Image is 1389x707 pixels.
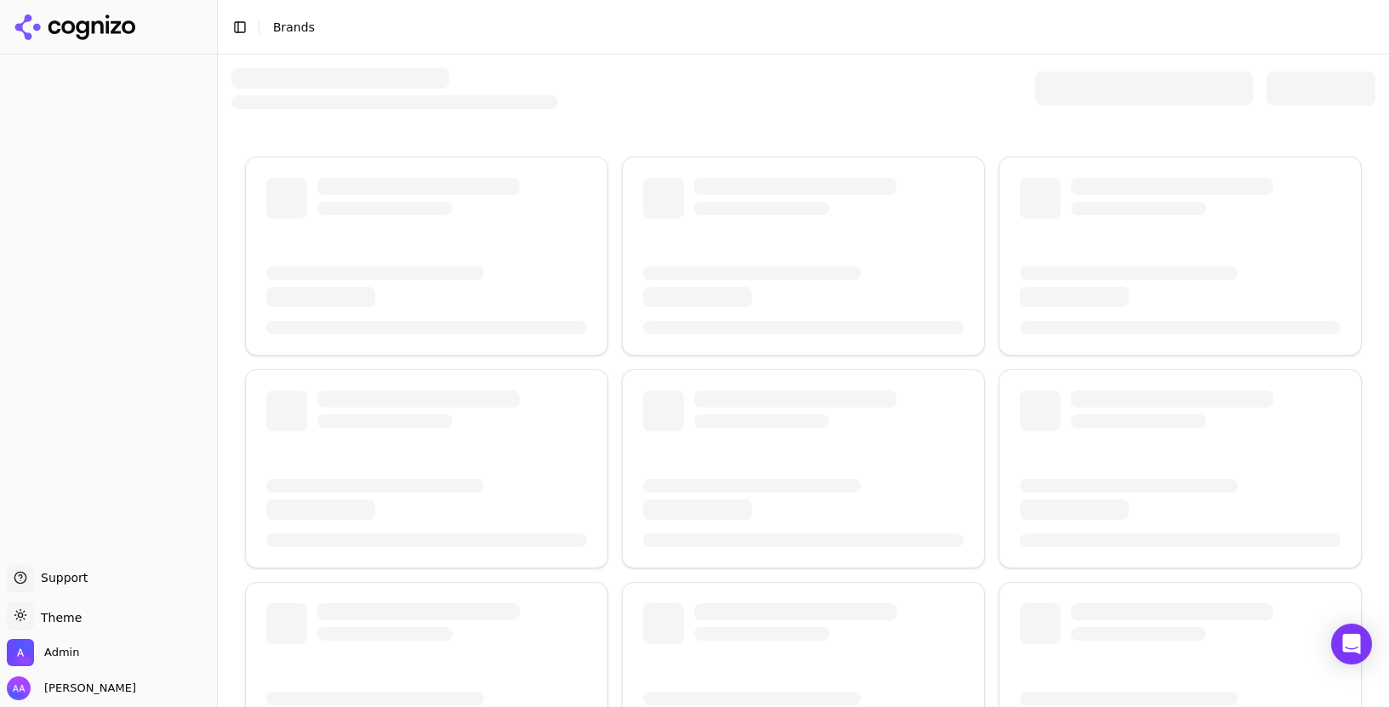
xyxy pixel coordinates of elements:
nav: breadcrumb [273,19,315,36]
div: Open Intercom Messenger [1331,624,1372,664]
button: Open organization switcher [7,639,79,666]
span: [PERSON_NAME] [37,681,136,696]
span: Theme [34,611,82,624]
img: Alp Aysan [7,676,31,700]
img: Admin [7,639,34,666]
button: Open user button [7,676,136,700]
span: Admin [44,645,79,660]
span: Brands [273,20,315,34]
span: Support [34,569,88,586]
